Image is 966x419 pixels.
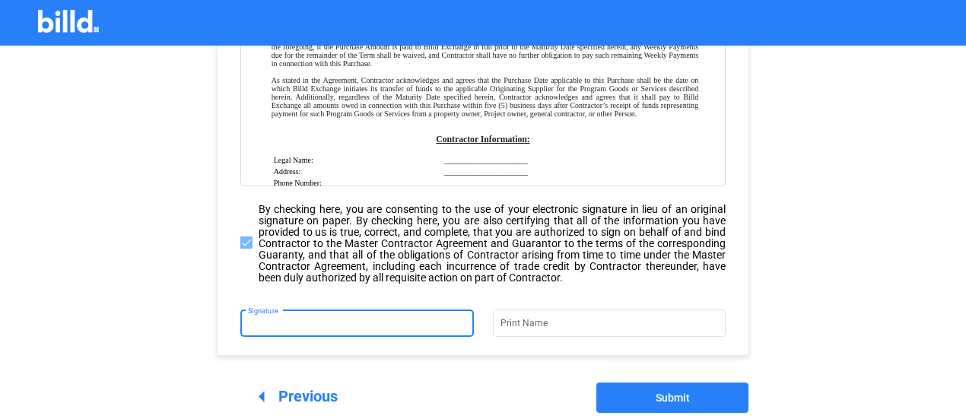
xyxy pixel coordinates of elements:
[249,383,267,411] mat-icon: arrow_left
[249,387,338,405] span: Previous
[443,178,697,188] td: ______________________
[656,392,690,404] span: Submit
[436,135,529,144] u: Contractor Information:
[596,382,748,413] button: Submit
[259,202,726,284] span: By checking here, you are consenting to the use of your electronic signature in lieu of an origin...
[443,167,697,176] td: ______________________
[443,155,697,165] td: ______________________
[273,167,442,176] td: Address:
[272,76,699,126] div: As stated in the Agreement, Contractor acknowledges and agrees that the Purchase Date applicable ...
[273,155,442,165] td: Legal Name:
[218,382,370,413] button: Previous
[273,178,442,188] td: Phone Number:
[38,10,99,32] img: logo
